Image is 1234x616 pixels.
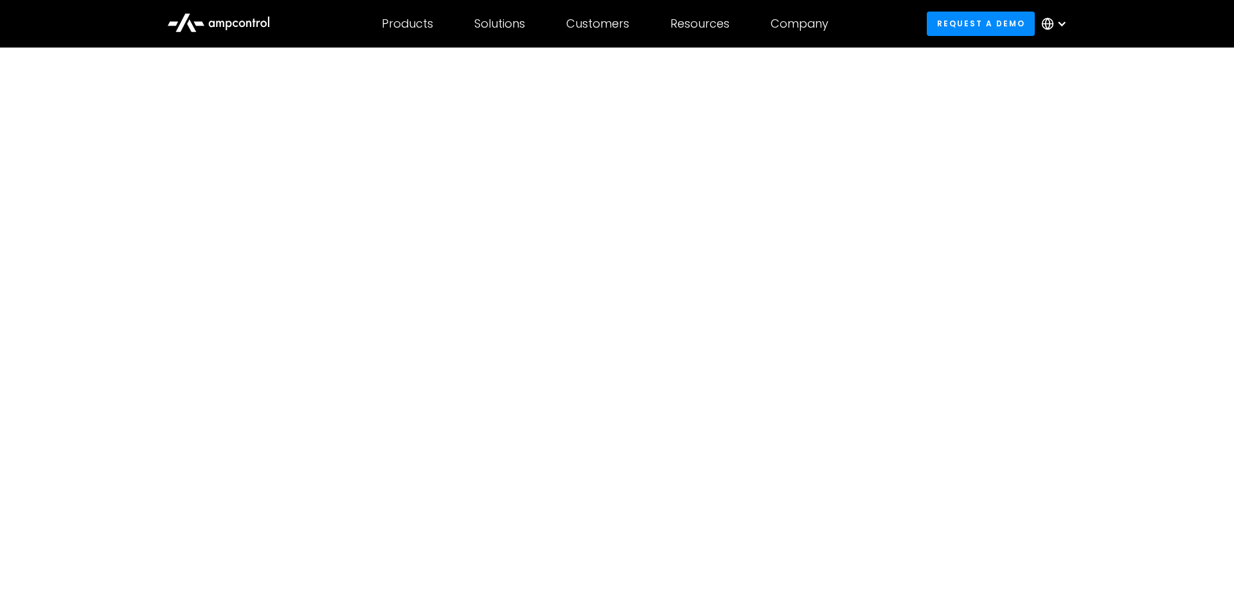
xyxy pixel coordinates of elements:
[927,12,1035,35] a: Request a demo
[474,17,525,31] div: Solutions
[771,17,828,31] div: Company
[566,17,629,31] div: Customers
[670,17,729,31] div: Resources
[382,17,433,31] div: Products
